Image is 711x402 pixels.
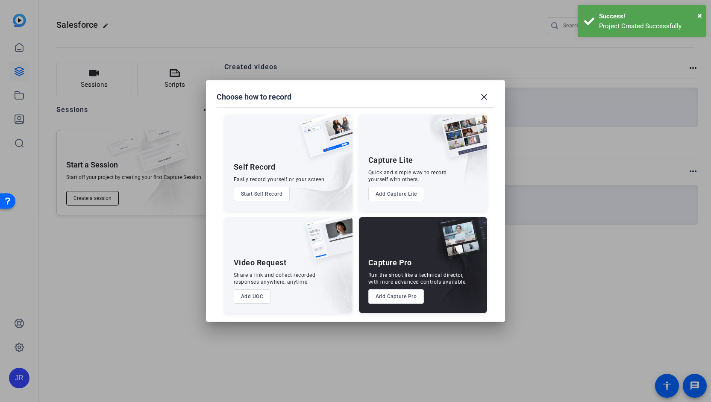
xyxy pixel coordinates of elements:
[431,217,487,269] img: capture-pro.png
[368,289,424,304] button: Add Capture Pro
[434,114,487,167] img: capture-lite.png
[234,162,276,172] div: Self Record
[278,133,353,211] img: embarkstudio-self-record.png
[368,272,467,285] div: Run the shoot like a technical director, with more advanced controls available.
[599,12,699,21] div: Success!
[368,155,413,165] div: Capture Lite
[697,10,702,21] span: ×
[697,9,702,22] button: Close
[411,114,487,200] img: embarkstudio-capture-lite.png
[234,272,316,285] div: Share a link and collect recorded responses anywhere, anytime.
[303,244,353,313] img: embarkstudio-ugc-content.png
[234,176,326,183] div: Easily record yourself or your screen.
[234,258,287,268] div: Video Request
[300,217,353,269] img: ugc-content.png
[294,114,353,166] img: self-record.png
[424,228,487,313] img: embarkstudio-capture-pro.png
[368,258,412,268] div: Capture Pro
[234,289,271,304] button: Add UGC
[368,169,447,183] div: Quick and simple way to record yourself with others.
[234,187,290,201] button: Start Self Record
[368,187,424,201] button: Add Capture Lite
[217,92,291,102] h1: Choose how to record
[479,92,489,102] mat-icon: close
[599,21,699,31] div: Project Created Successfully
